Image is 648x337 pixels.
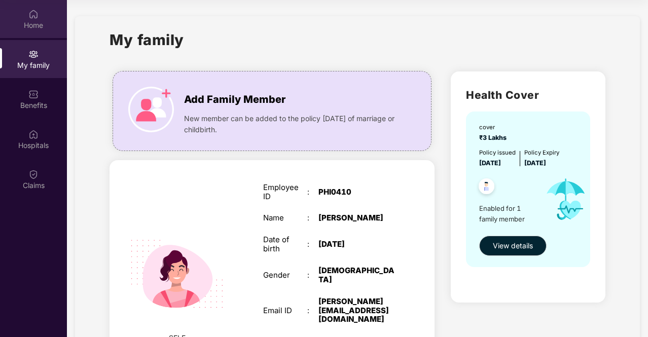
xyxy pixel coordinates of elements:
div: [DATE] [318,240,395,249]
div: Email ID [263,306,307,315]
div: Date of birth [263,235,307,253]
div: Employee ID [263,183,307,201]
div: [PERSON_NAME][EMAIL_ADDRESS][DOMAIN_NAME] [318,297,395,324]
img: svg+xml;base64,PHN2ZyB4bWxucz0iaHR0cDovL3d3dy53My5vcmcvMjAwMC9zdmciIHdpZHRoPSIyMjQiIGhlaWdodD0iMT... [118,215,235,332]
div: [DEMOGRAPHIC_DATA] [318,266,395,284]
img: svg+xml;base64,PHN2ZyB4bWxucz0iaHR0cDovL3d3dy53My5vcmcvMjAwMC9zdmciIHdpZHRoPSI0OC45NDMiIGhlaWdodD... [474,175,499,200]
div: Policy Expiry [524,148,559,157]
img: svg+xml;base64,PHN2ZyBpZD0iQmVuZWZpdHMiIHhtbG5zPSJodHRwOi8vd3d3LnczLm9yZy8yMDAwL3N2ZyIgd2lkdGg9Ij... [28,89,39,99]
span: View details [493,240,533,251]
div: : [307,271,318,280]
img: svg+xml;base64,PHN2ZyBpZD0iSG9tZSIgeG1sbnM9Imh0dHA6Ly93d3cudzMub3JnLzIwMDAvc3ZnIiB3aWR0aD0iMjAiIG... [28,9,39,19]
div: : [307,188,318,197]
img: icon [128,87,174,132]
span: [DATE] [479,159,501,167]
div: PHI0410 [318,188,395,197]
button: View details [479,236,547,256]
div: [PERSON_NAME] [318,213,395,222]
img: svg+xml;base64,PHN2ZyBpZD0iQ2xhaW0iIHhtbG5zPSJodHRwOi8vd3d3LnczLm9yZy8yMDAwL3N2ZyIgd2lkdGg9IjIwIi... [28,169,39,179]
span: Add Family Member [184,92,285,107]
span: Enabled for 1 family member [479,203,537,224]
div: : [307,213,318,222]
div: : [307,306,318,315]
div: : [307,240,318,249]
span: [DATE] [524,159,546,167]
span: New member can be added to the policy [DATE] of marriage or childbirth. [184,113,400,135]
h1: My family [110,28,184,51]
span: ₹3 Lakhs [479,134,510,141]
div: Name [263,213,307,222]
img: svg+xml;base64,PHN2ZyBpZD0iSG9zcGl0YWxzIiB4bWxucz0iaHR0cDovL3d3dy53My5vcmcvMjAwMC9zdmciIHdpZHRoPS... [28,129,39,139]
div: Gender [263,271,307,280]
h2: Health Cover [466,87,590,103]
img: svg+xml;base64,PHN2ZyB3aWR0aD0iMjAiIGhlaWdodD0iMjAiIHZpZXdCb3g9IjAgMCAyMCAyMCIgZmlsbD0ibm9uZSIgeG... [28,49,39,59]
div: Policy issued [479,148,516,157]
img: icon [537,168,595,231]
div: cover [479,123,510,132]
